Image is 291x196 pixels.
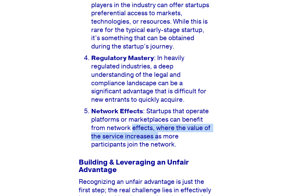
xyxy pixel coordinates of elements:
strong: Regulatory Mastery [91,54,153,62]
strong: Network Effects [91,107,143,115]
p: : Startups that operate platforms or marketplaces can benefit from network effects, where the val... [91,107,212,149]
strong: Building & Leveraging an Unfair Advantage [78,158,190,174]
p: : In heavily regulated industries, a deep understanding of the legal and compliance landscape can... [91,54,212,104]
